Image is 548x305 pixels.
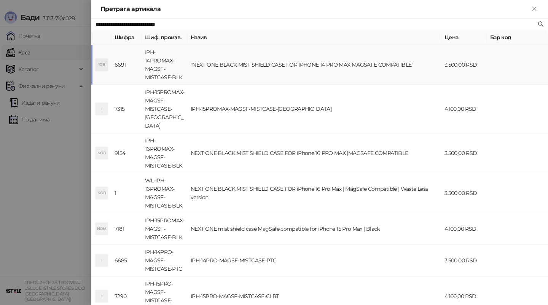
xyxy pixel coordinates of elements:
td: 9154 [112,133,142,173]
th: Бар код [487,30,548,45]
td: 4.100,00 RSD [441,213,487,245]
td: 4.100,00 RSD [441,85,487,133]
div: NOM [96,223,108,235]
div: NOB [96,147,108,159]
th: Шифра [112,30,142,45]
th: Шиф. произв. [142,30,188,45]
td: 7181 [112,213,142,245]
td: 3.500,00 RSD [441,45,487,85]
td: 6691 [112,45,142,85]
td: 3.500,00 RSD [441,133,487,173]
td: NEXT ONE mist shield case MagSafe compatible for iPhone 15 Pro Max | Black [188,213,441,245]
div: I [96,254,108,267]
th: Цена [441,30,487,45]
td: 7315 [112,85,142,133]
td: 3.500,00 RSD [441,245,487,276]
td: 3.500,00 RSD [441,173,487,213]
td: NEXT ONE BLACK MIST SHIELD CASE FOR iPhone 16 Pro Max | MagSafe Compatible | Waste Less version [188,173,441,213]
td: IPH-15PROMAX-MAGSF-MISTCASE-BLK [142,213,188,245]
th: Назив [188,30,441,45]
td: 1 [112,173,142,213]
td: WL-IPH-16PROMAX-MAGSF-MISTCASE-BLK [142,173,188,213]
div: Претрага артикала [100,5,530,14]
td: IPH-14PRO-MAGSF-MISTCASE-PTC [188,245,441,276]
td: "NEXT ONE BLACK MIST SHIELD CASE FOR IPHONE 14 PRO MAX MAGSAFE COMPATIBLE" [188,45,441,85]
td: IPH-14PRO-MAGSF-MISTCASE-PTC [142,245,188,276]
td: IPH-15PROMAX-MAGSF-MISTCASE-[GEOGRAPHIC_DATA] [142,85,188,133]
td: IPH-15PROMAX-MAGSF-MISTCASE-[GEOGRAPHIC_DATA] [188,85,441,133]
button: Close [530,5,539,14]
div: I [96,290,108,302]
div: "OB [96,59,108,71]
div: NOB [96,187,108,199]
td: NEXT ONE BLACK MIST SHIELD CASE FOR iPhone 16 PRO MAX |MAGSAFE COMPATIBLE [188,133,441,173]
td: IPH-16PROMAX-MAGSF-MISTCASE-BLK [142,133,188,173]
div: I [96,103,108,115]
td: IPH-14PROMAX-MAGSF-MISTCASE-BLK [142,45,188,85]
td: 6685 [112,245,142,276]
